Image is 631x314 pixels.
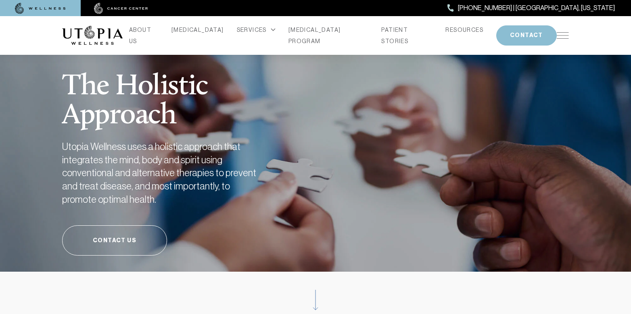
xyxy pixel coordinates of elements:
[496,25,557,46] button: CONTACT
[129,24,159,47] a: ABOUT US
[445,24,483,35] a: RESOURCES
[15,3,66,14] img: wellness
[94,3,148,14] img: cancer center
[62,140,264,206] h2: Utopia Wellness uses a holistic approach that integrates the mind, body and spirit using conventi...
[288,24,369,47] a: [MEDICAL_DATA] PROGRAM
[447,3,615,13] a: [PHONE_NUMBER] | [GEOGRAPHIC_DATA], [US_STATE]
[62,26,123,45] img: logo
[381,24,433,47] a: PATIENT STORIES
[62,52,300,131] h1: The Holistic Approach
[237,24,276,35] div: SERVICES
[458,3,615,13] span: [PHONE_NUMBER] | [GEOGRAPHIC_DATA], [US_STATE]
[557,32,569,39] img: icon-hamburger
[171,24,224,35] a: [MEDICAL_DATA]
[62,225,167,256] a: Contact Us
